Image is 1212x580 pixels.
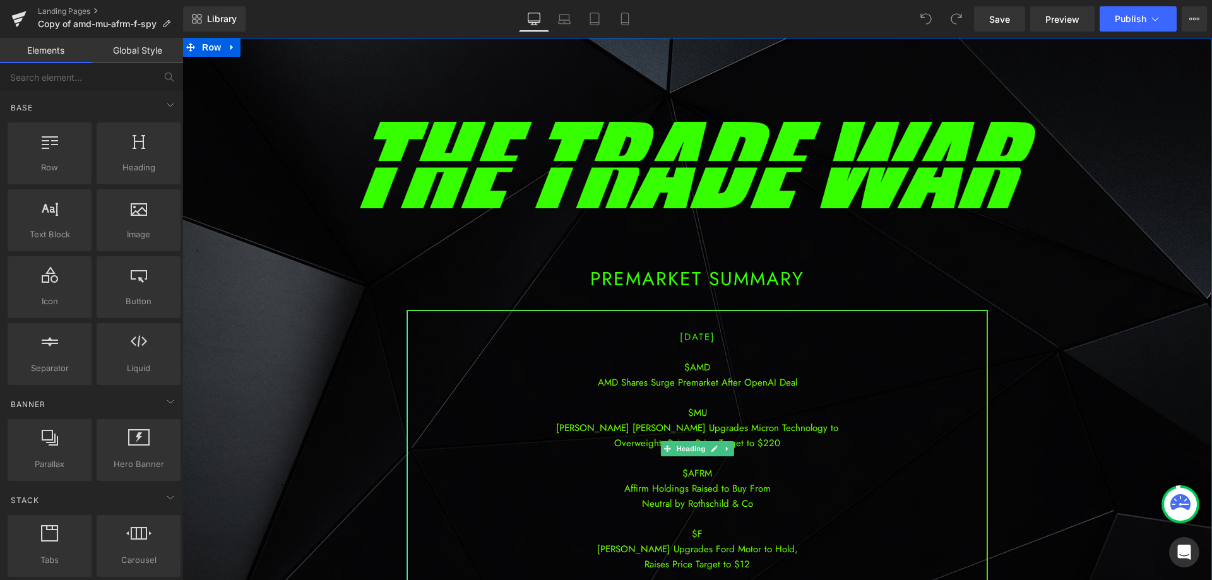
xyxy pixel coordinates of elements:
[225,443,804,458] div: Affirm Holdings Raised to Buy From
[225,337,804,352] div: AMD Shares Surge Premarket After OpenAI Deal
[989,13,1010,26] span: Save
[207,13,237,25] span: Library
[225,458,804,473] div: Neutral by Rothschild & Co
[538,403,552,418] a: Expand / Collapse
[100,295,177,308] span: Button
[9,494,40,506] span: Stack
[100,161,177,174] span: Heading
[610,6,640,32] a: Mobile
[11,553,88,567] span: Tabs
[92,38,183,63] a: Global Style
[100,362,177,375] span: Liquid
[100,228,177,241] span: Image
[579,6,610,32] a: Tablet
[183,6,246,32] a: New Library
[1182,6,1207,32] button: More
[549,6,579,32] a: Laptop
[225,322,804,337] div: $AMD
[11,161,88,174] span: Row
[491,403,525,418] span: Heading
[11,362,88,375] span: Separator
[1100,6,1177,32] button: Publish
[11,228,88,241] span: Text Block
[225,398,804,413] div: Overweight, Raises Price Target to $220
[225,504,804,519] div: [PERSON_NAME] Upgrades Ford Motor to Hold,
[225,367,804,382] div: $MU
[519,6,549,32] a: Desktop
[9,398,47,410] span: Banner
[1045,13,1079,26] span: Preview
[225,488,804,504] div: $F
[944,6,969,32] button: Redo
[913,6,939,32] button: Undo
[38,6,183,16] a: Landing Pages
[1115,14,1146,24] span: Publish
[100,458,177,471] span: Hero Banner
[11,295,88,308] span: Icon
[497,292,533,306] span: [DATE]
[100,553,177,567] span: Carousel
[225,519,804,534] div: Raises Price Target to $12
[1169,537,1199,567] div: Open Intercom Messenger
[38,19,157,29] span: Copy of amd-mu-afrm-f-spy
[1030,6,1095,32] a: Preview
[146,234,884,249] h1: PREMARKET SUMMARY
[9,102,34,114] span: Base
[225,382,804,398] div: [PERSON_NAME] [PERSON_NAME] Upgrades Micron Technology to
[225,428,804,443] div: $AFRM
[11,458,88,471] span: Parallax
